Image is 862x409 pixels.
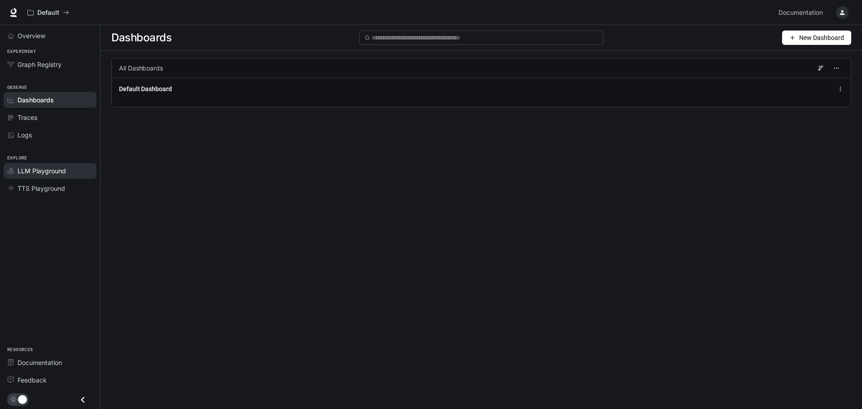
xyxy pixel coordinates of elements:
a: Documentation [4,355,97,370]
a: TTS Playground [4,180,97,196]
span: Documentation [778,7,823,18]
a: Logs [4,127,97,143]
span: All Dashboards [119,64,163,73]
span: TTS Playground [18,184,65,193]
a: LLM Playground [4,163,97,179]
span: LLM Playground [18,166,66,176]
a: Documentation [775,4,830,22]
p: Default [37,9,59,17]
span: Graph Registry [18,60,62,69]
span: Logs [18,130,32,140]
span: Dashboards [111,29,172,47]
button: All workspaces [23,4,73,22]
span: Feedback [18,375,47,385]
a: Default Dashboard [119,84,172,93]
span: Dark mode toggle [18,394,27,404]
span: Documentation [18,358,62,367]
span: Overview [18,31,45,40]
a: Graph Registry [4,57,97,72]
button: Close drawer [73,391,93,409]
a: Dashboards [4,92,97,108]
span: Traces [18,113,37,122]
button: New Dashboard [782,31,851,45]
a: Traces [4,110,97,125]
a: Overview [4,28,97,44]
a: Feedback [4,372,97,388]
span: Dashboards [18,95,54,105]
span: New Dashboard [799,33,844,43]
